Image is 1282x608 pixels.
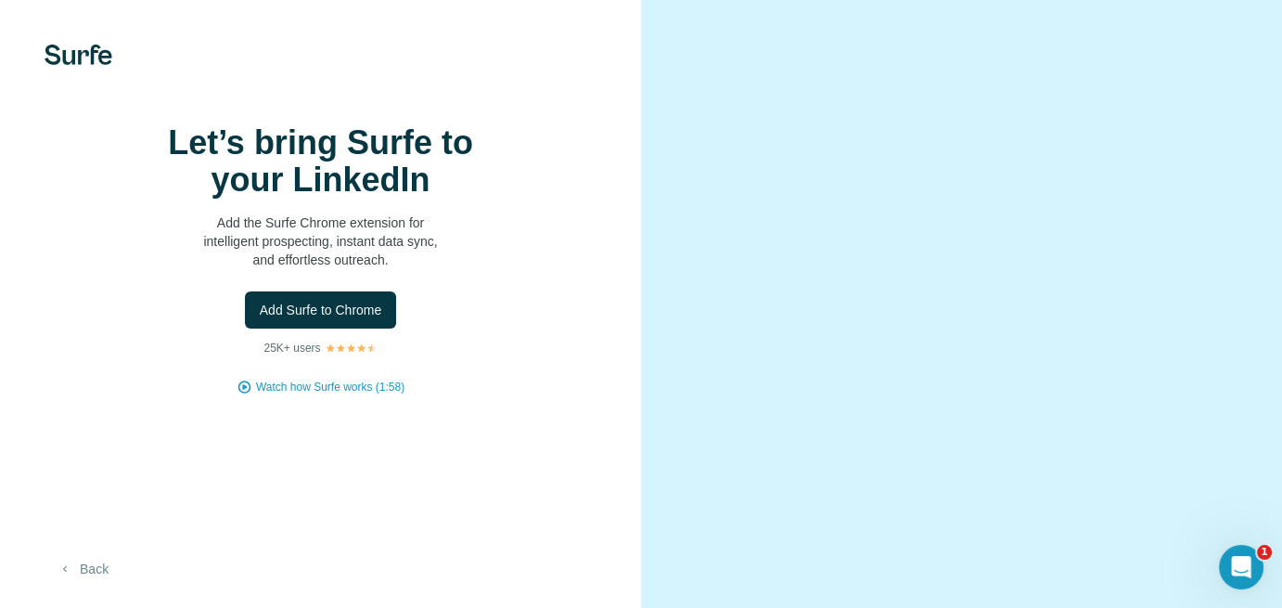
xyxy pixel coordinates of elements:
[263,340,320,356] p: 25K+ users
[256,379,404,395] button: Watch how Surfe works (1:58)
[1219,545,1263,589] iframe: Intercom live chat
[260,301,382,319] span: Add Surfe to Chrome
[135,213,506,269] p: Add the Surfe Chrome extension for intelligent prospecting, instant data sync, and effortless out...
[325,343,378,354] img: Rating Stars
[1257,545,1272,560] span: 1
[45,552,122,586] button: Back
[245,291,397,329] button: Add Surfe to Chrome
[45,45,112,65] img: Surfe's logo
[135,124,506,199] h1: Let’s bring Surfe to your LinkedIn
